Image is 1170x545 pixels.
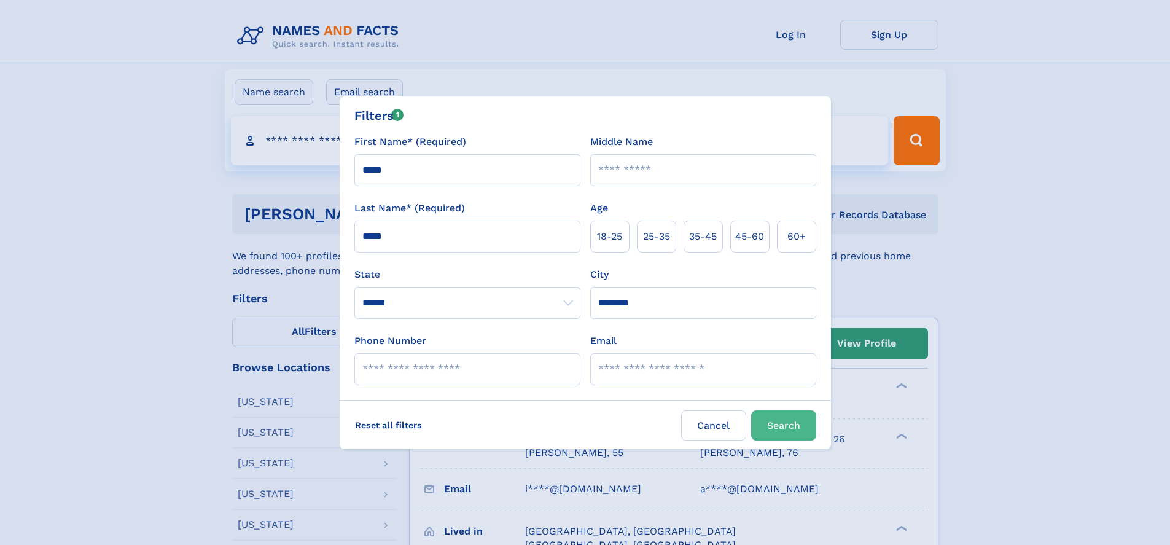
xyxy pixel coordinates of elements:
label: Age [590,201,608,216]
span: 25‑35 [643,229,670,244]
label: Reset all filters [347,410,430,440]
span: 35‑45 [689,229,717,244]
label: Phone Number [354,334,426,348]
label: Cancel [681,410,746,441]
label: Email [590,334,617,348]
span: 45‑60 [735,229,764,244]
label: Last Name* (Required) [354,201,465,216]
button: Search [751,410,816,441]
label: Middle Name [590,135,653,149]
label: City [590,267,609,282]
span: 18‑25 [597,229,622,244]
span: 60+ [787,229,806,244]
label: First Name* (Required) [354,135,466,149]
label: State [354,267,580,282]
div: Filters [354,106,404,125]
